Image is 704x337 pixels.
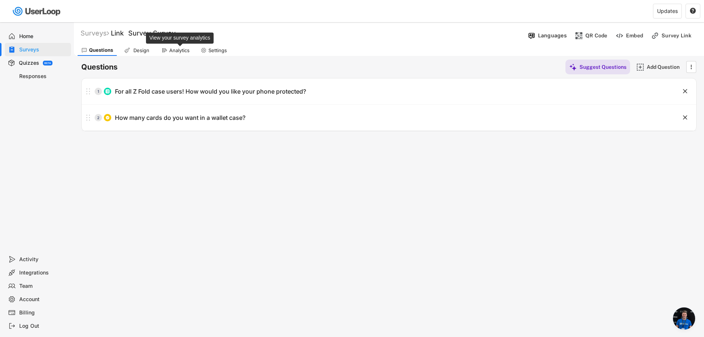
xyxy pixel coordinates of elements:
div: Suggest Questions [579,64,626,70]
div: Questions [89,47,113,53]
div: BETA [44,62,51,64]
text:  [683,114,687,121]
div: Add Question [647,64,684,70]
div: Billing [19,309,68,316]
div: Activity [19,256,68,263]
h6: Questions [81,62,118,72]
div: How many cards do you want in a wallet case? [115,114,245,122]
text:  [691,63,692,71]
button:  [681,114,689,121]
text:  [683,87,687,95]
div: 2 [95,116,102,119]
div: Embed [626,32,643,39]
div: Design [132,47,150,54]
div: Open chat [673,307,695,330]
text:  [690,7,696,14]
img: ListMajor.svg [105,89,110,94]
button:  [681,88,689,95]
img: userloop-logo-01.svg [11,4,63,19]
div: Settings [208,47,227,54]
div: Responses [19,73,68,80]
div: Home [19,33,68,40]
button:  [687,61,695,73]
div: Updates [657,9,678,14]
img: MagicMajor%20%28Purple%29.svg [569,63,577,71]
button:  [690,8,696,14]
img: CircleTickMinorWhite.svg [105,115,110,120]
font: Link Survey Survey [111,29,176,37]
div: Surveys [81,29,109,37]
div: Quizzes [19,60,39,67]
img: ShopcodesMajor.svg [575,32,583,40]
div: Team [19,283,68,290]
img: EmbedMinor.svg [616,32,623,40]
div: Log Out [19,323,68,330]
div: Analytics [169,47,190,54]
div: For all Z Fold case users! How would you like your phone protected? [115,88,306,95]
img: Language%20Icon.svg [528,32,535,40]
div: Languages [538,32,567,39]
img: AddMajor.svg [636,63,644,71]
div: Integrations [19,269,68,276]
img: LinkMinor.svg [651,32,659,40]
div: Survey Link [662,32,698,39]
div: 1 [95,90,102,93]
div: Surveys [19,46,68,53]
div: Account [19,296,68,303]
div: QR Code [585,32,608,39]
